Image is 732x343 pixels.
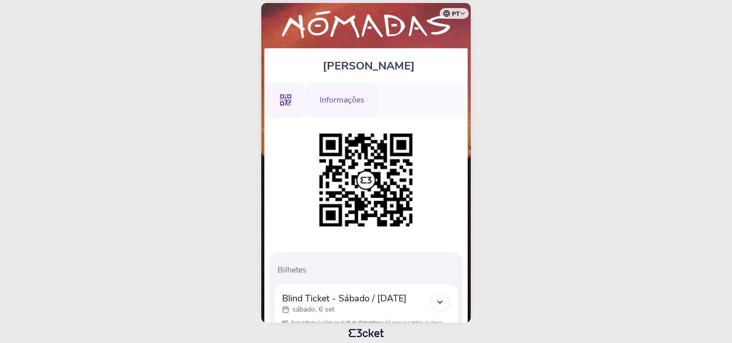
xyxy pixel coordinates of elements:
img: 32f57cce05c644b4aaaa167c07f81a04.png [314,128,418,232]
img: Nómadas Festival (4th Edition) [269,8,463,43]
strong: PT [282,319,288,326]
p: Bilhetes [278,264,459,276]
p: - Este bilhete é válido no dia e dá acesso a todas as áreas comuns, excluindo a zona VIP. [282,319,450,332]
p: sábado, 6 set [292,304,334,315]
strong: 6 de Setembro [347,319,381,326]
span: [PERSON_NAME] [323,58,415,74]
span: Blind Ticket - Sábado / [DATE] [282,292,407,304]
div: Informações [307,84,378,116]
a: Informações [307,93,378,105]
